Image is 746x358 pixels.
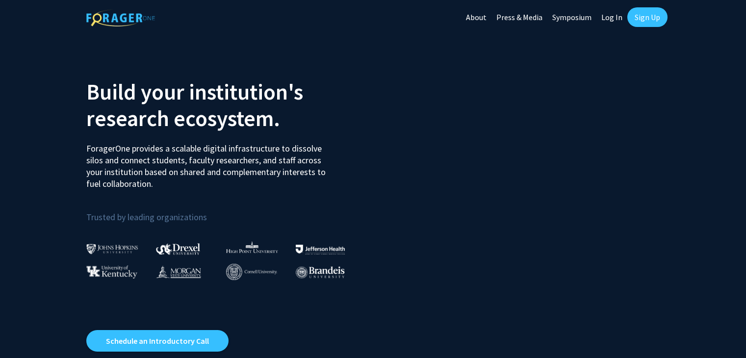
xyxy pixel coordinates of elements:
p: ForagerOne provides a scalable digital infrastructure to dissolve silos and connect students, fac... [86,135,333,190]
a: Opens in a new tab [86,330,229,352]
a: Sign Up [627,7,668,27]
img: Thomas Jefferson University [296,245,345,254]
img: University of Kentucky [86,265,137,279]
img: Johns Hopkins University [86,244,138,254]
img: Brandeis University [296,266,345,279]
img: Cornell University [226,264,277,280]
img: ForagerOne Logo [86,9,155,26]
img: Drexel University [156,243,200,255]
h2: Build your institution's research ecosystem. [86,78,366,131]
img: High Point University [226,241,278,253]
img: Morgan State University [156,265,201,278]
p: Trusted by leading organizations [86,198,366,225]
